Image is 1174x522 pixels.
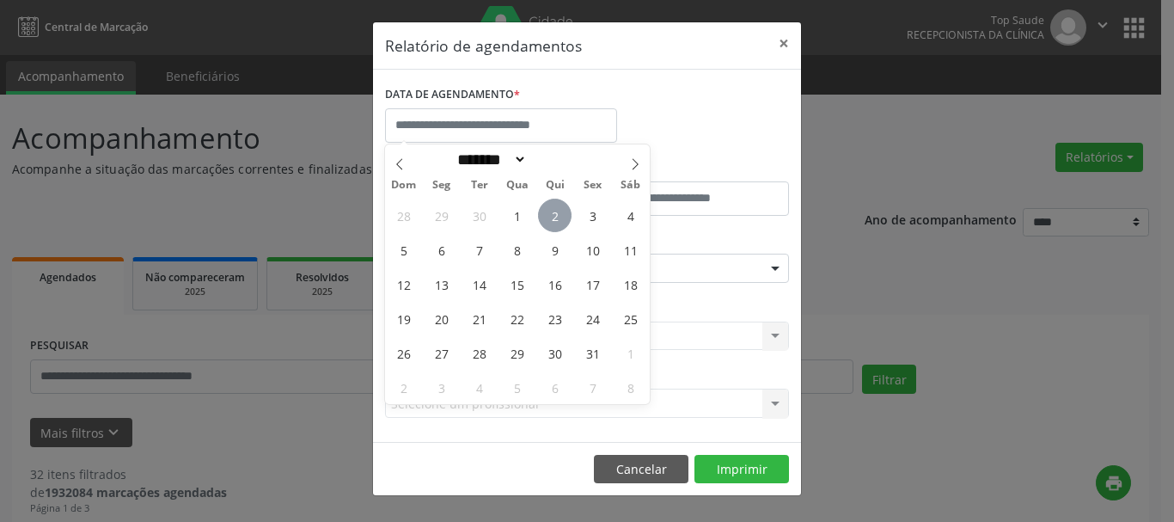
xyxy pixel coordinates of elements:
span: Qui [536,180,574,191]
span: Novembro 3, 2025 [425,371,458,404]
span: Qua [498,180,536,191]
span: Outubro 9, 2025 [538,233,572,267]
span: Outubro 19, 2025 [387,302,420,335]
span: Outubro 5, 2025 [387,233,420,267]
span: Outubro 14, 2025 [462,267,496,301]
span: Outubro 21, 2025 [462,302,496,335]
label: DATA DE AGENDAMENTO [385,82,520,108]
select: Month [451,150,527,169]
span: Setembro 28, 2025 [387,199,420,232]
span: Outubro 2, 2025 [538,199,572,232]
span: Outubro 26, 2025 [387,336,420,370]
span: Outubro 11, 2025 [614,233,647,267]
span: Novembro 2, 2025 [387,371,420,404]
span: Outubro 13, 2025 [425,267,458,301]
span: Outubro 24, 2025 [576,302,609,335]
span: Ter [461,180,498,191]
span: Novembro 4, 2025 [462,371,496,404]
span: Seg [423,180,461,191]
span: Outubro 6, 2025 [425,233,458,267]
span: Outubro 15, 2025 [500,267,534,301]
span: Novembro 6, 2025 [538,371,572,404]
span: Setembro 29, 2025 [425,199,458,232]
span: Novembro 8, 2025 [614,371,647,404]
span: Outubro 17, 2025 [576,267,609,301]
span: Outubro 22, 2025 [500,302,534,335]
span: Novembro 1, 2025 [614,336,647,370]
span: Outubro 12, 2025 [387,267,420,301]
span: Outubro 25, 2025 [614,302,647,335]
span: Sáb [612,180,650,191]
span: Outubro 1, 2025 [500,199,534,232]
span: Setembro 30, 2025 [462,199,496,232]
span: Outubro 4, 2025 [614,199,647,232]
button: Close [767,22,801,64]
h5: Relatório de agendamentos [385,34,582,57]
span: Novembro 5, 2025 [500,371,534,404]
span: Outubro 8, 2025 [500,233,534,267]
span: Sex [574,180,612,191]
span: Outubro 27, 2025 [425,336,458,370]
span: Outubro 16, 2025 [538,267,572,301]
span: Outubro 23, 2025 [538,302,572,335]
button: Imprimir [694,455,789,484]
span: Outubro 7, 2025 [462,233,496,267]
span: Outubro 10, 2025 [576,233,609,267]
span: Outubro 20, 2025 [425,302,458,335]
input: Year [527,150,584,169]
span: Outubro 18, 2025 [614,267,647,301]
span: Dom [385,180,423,191]
span: Outubro 3, 2025 [576,199,609,232]
span: Outubro 31, 2025 [576,336,609,370]
label: ATÉ [591,155,789,181]
span: Outubro 29, 2025 [500,336,534,370]
span: Novembro 7, 2025 [576,371,609,404]
span: Outubro 28, 2025 [462,336,496,370]
span: Outubro 30, 2025 [538,336,572,370]
button: Cancelar [594,455,688,484]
